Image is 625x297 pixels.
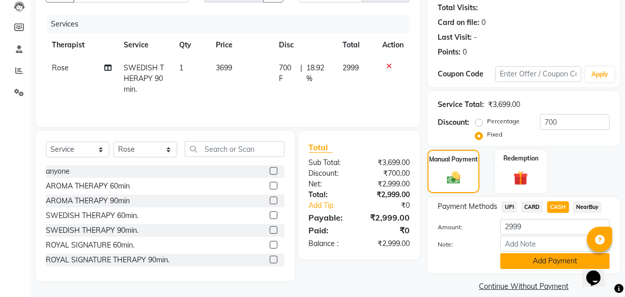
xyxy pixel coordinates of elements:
[500,219,610,235] input: Amount
[438,47,461,58] div: Points:
[173,34,210,57] th: Qty
[185,141,285,157] input: Search or Scan
[500,236,610,252] input: Add Note
[369,200,417,211] div: ₹0
[124,63,164,94] span: SWEDISH THERAPY 90min.
[47,15,417,34] div: Services
[273,34,336,57] th: Disc
[503,154,538,163] label: Redemption
[46,240,134,251] div: ROYAL SIGNATURE 60min.
[301,157,359,168] div: Sub Total:
[216,63,232,72] span: 3699
[301,200,369,211] a: Add Tip
[359,190,417,200] div: ₹2,999.00
[573,201,602,213] span: NearBuy
[438,32,472,43] div: Last Visit:
[487,117,520,126] label: Percentage
[582,256,615,287] iframe: chat widget
[429,155,478,164] label: Manual Payment
[438,201,497,212] span: Payment Methods
[463,47,467,58] div: 0
[359,157,417,168] div: ₹3,699.00
[488,99,520,110] div: ₹3,699.00
[301,168,359,179] div: Discount:
[438,117,469,128] div: Discount:
[359,168,417,179] div: ₹700.00
[359,224,417,236] div: ₹0
[359,238,417,249] div: ₹2,999.00
[210,34,273,57] th: Price
[46,166,70,177] div: anyone
[430,281,618,292] a: Continue Without Payment
[337,34,377,57] th: Total
[521,201,543,213] span: CARD
[481,17,486,28] div: 0
[509,169,532,187] img: _gift.svg
[118,34,173,57] th: Service
[438,99,484,110] div: Service Total:
[438,17,479,28] div: Card on file:
[500,253,610,269] button: Add Payment
[443,170,465,186] img: _cash.svg
[309,142,332,153] span: Total
[438,69,495,79] div: Coupon Code
[301,224,359,236] div: Paid:
[438,3,478,13] div: Total Visits:
[474,32,477,43] div: -
[359,179,417,190] div: ₹2,999.00
[300,63,302,84] span: |
[52,63,69,72] span: Rose
[46,255,169,265] div: ROYAL SIGNATURE THERAPY 90min.
[501,201,517,213] span: UPI
[179,63,183,72] span: 1
[306,63,331,84] span: 18.92 %
[585,67,614,82] button: Apply
[46,210,138,221] div: SWEDISH THERAPY 60min.
[376,34,410,57] th: Action
[301,190,359,200] div: Total:
[46,225,138,236] div: SWEDISH THERAPY 90min.
[301,211,359,224] div: Payable:
[547,201,569,213] span: CASH
[279,63,296,84] span: 700 F
[495,66,581,82] input: Enter Offer / Coupon Code
[46,34,118,57] th: Therapist
[430,240,493,249] label: Note:
[46,196,130,206] div: AROMA THERAPY 90min
[46,181,130,192] div: AROMA THERAPY 60min
[487,130,502,139] label: Fixed
[359,211,417,224] div: ₹2,999.00
[343,63,359,72] span: 2999
[301,238,359,249] div: Balance :
[430,223,493,232] label: Amount:
[301,179,359,190] div: Net:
